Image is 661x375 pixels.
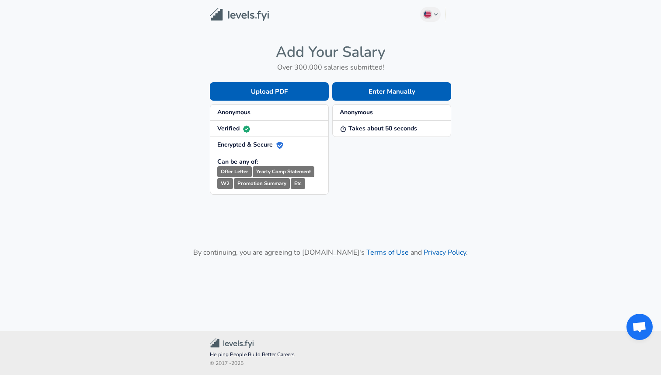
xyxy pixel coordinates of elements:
div: Open chat [626,314,653,340]
small: W2 [217,178,233,189]
img: Levels.fyi Community [210,338,254,348]
strong: Anonymous [217,108,250,116]
strong: Takes about 50 seconds [340,124,417,133]
small: Etc [291,178,305,189]
small: Promotion Summary [234,178,290,189]
small: Yearly Comp Statement [253,166,314,177]
span: © 2017 - 2025 [210,359,451,368]
small: Offer Letter [217,166,252,177]
img: Levels.fyi [210,8,269,21]
a: Terms of Use [366,248,409,257]
img: English (US) [424,11,431,18]
strong: Encrypted & Secure [217,140,283,149]
h6: Over 300,000 salaries submitted! [210,61,451,74]
strong: Anonymous [340,108,373,116]
span: Helping People Build Better Careers [210,350,451,359]
button: Upload PDF [210,82,329,101]
button: Enter Manually [332,82,451,101]
a: Privacy Policy [424,248,466,257]
strong: Can be any of: [217,158,258,166]
button: English (US) [420,7,441,22]
h4: Add Your Salary [210,43,451,61]
strong: Verified [217,124,250,133]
